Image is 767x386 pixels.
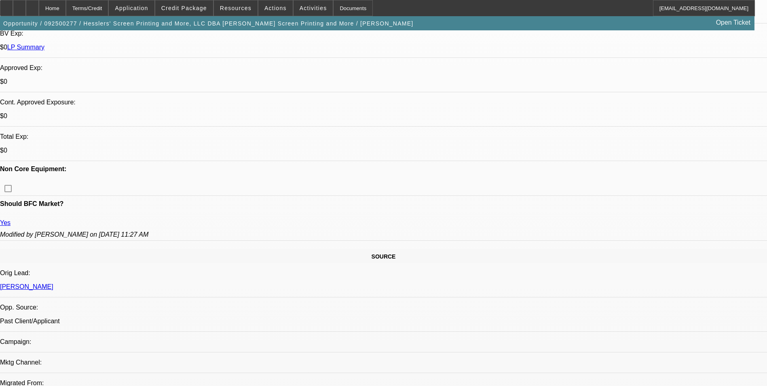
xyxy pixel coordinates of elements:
span: Activities [300,5,327,11]
button: Application [109,0,154,16]
button: Activities [294,0,333,16]
button: Credit Package [155,0,213,16]
span: Actions [264,5,287,11]
a: Open Ticket [713,16,754,30]
span: Credit Package [161,5,207,11]
button: Actions [258,0,293,16]
span: Resources [220,5,251,11]
button: Resources [214,0,258,16]
span: Application [115,5,148,11]
span: Opportunity / 092500277 / Hesslers' Screen Printing and More, LLC DBA [PERSON_NAME] Screen Printi... [3,20,413,27]
a: LP Summary [7,44,44,51]
span: SOURCE [372,253,396,260]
